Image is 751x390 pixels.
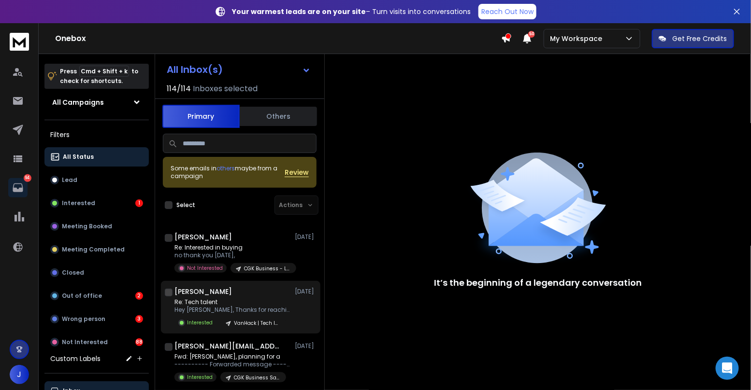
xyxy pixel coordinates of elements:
p: Press to check for shortcuts. [60,67,138,86]
p: Hey [PERSON_NAME], Thanks for reaching [174,306,290,314]
button: Review [285,167,309,177]
p: Re: Tech talent [174,298,290,306]
button: Lead [44,170,149,190]
div: Some emails in maybe from a campaign [171,165,285,180]
button: Meeting Completed [44,240,149,259]
button: Others [240,106,317,127]
p: Out of office [62,292,102,300]
p: All Status [63,153,94,161]
p: [DATE] [295,342,317,350]
p: no thank you [DATE], [174,251,290,259]
div: 2 [135,292,143,300]
p: Wrong person [62,315,105,323]
p: ---------- Forwarded message --------- From: [PERSON_NAME] [174,361,290,368]
button: Primary [162,105,240,128]
span: Cmd + Shift + k [79,66,129,77]
span: 50 [528,31,535,38]
button: All Campaigns [44,93,149,112]
p: Interested [62,199,95,207]
p: Reach Out Now [481,7,534,16]
button: J [10,365,29,384]
label: Select [176,201,195,209]
div: 88 [135,338,143,346]
h3: Custom Labels [50,354,101,363]
img: logo [10,33,29,51]
a: 94 [8,178,28,197]
h1: [PERSON_NAME] [174,287,232,296]
h3: Filters [44,128,149,141]
button: Wrong person3 [44,309,149,329]
h1: [PERSON_NAME] [174,232,232,242]
p: Interested [187,374,213,381]
div: 3 [135,315,143,323]
h3: Inboxes selected [193,83,258,95]
p: CGK Business Sales [234,374,280,381]
p: Meeting Booked [62,223,112,230]
button: Get Free Credits [652,29,734,48]
p: Fwd: [PERSON_NAME], planning for a [174,353,290,361]
button: Out of office2 [44,286,149,306]
p: – Turn visits into conversations [232,7,471,16]
p: It’s the beginning of a legendary conversation [434,276,642,290]
p: Lead [62,176,77,184]
a: Reach Out Now [478,4,536,19]
p: Not Interested [62,338,108,346]
h1: All Inbox(s) [167,65,223,74]
strong: Your warmest leads are on your site [232,7,366,16]
p: VanHack | Tech Industry | | [GEOGRAPHIC_DATA] [234,320,280,327]
div: Open Intercom Messenger [716,357,739,380]
button: All Status [44,147,149,167]
div: 1 [135,199,143,207]
p: 94 [24,174,31,182]
button: Meeting Booked [44,217,149,236]
button: Closed [44,263,149,282]
span: others [217,164,235,172]
p: My Workspace [550,34,606,43]
p: Not Interested [187,265,223,272]
p: Interested [187,319,213,326]
p: Get Free Credits [672,34,727,43]
h1: Onebox [55,33,501,44]
span: 114 / 114 [167,83,191,95]
button: All Inbox(s) [159,60,318,79]
button: Interested1 [44,194,149,213]
p: Meeting Completed [62,246,125,253]
p: Re: Interested in buying [174,244,290,251]
p: Closed [62,269,84,277]
h1: [PERSON_NAME][EMAIL_ADDRESS][DOMAIN_NAME] [174,341,281,351]
p: [DATE] [295,233,317,241]
button: Not Interested88 [44,333,149,352]
p: [DATE] [295,288,317,295]
h1: All Campaigns [52,97,104,107]
p: CGK Business - Local [GEOGRAPHIC_DATA] - [GEOGRAPHIC_DATA] [244,265,290,272]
